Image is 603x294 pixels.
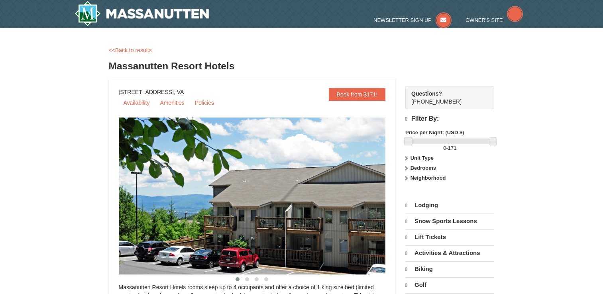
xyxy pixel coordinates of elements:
[405,198,494,213] a: Lodging
[75,1,209,26] img: Massanutten Resort Logo
[329,88,386,101] a: Book from $171!
[466,17,523,23] a: Owner's Site
[411,90,442,97] strong: Questions?
[466,17,503,23] span: Owner's Site
[411,175,446,181] strong: Neighborhood
[411,90,480,105] span: [PHONE_NUMBER]
[119,118,406,274] img: 19219026-1-e3b4ac8e.jpg
[373,17,452,23] a: Newsletter Sign Up
[405,214,494,229] a: Snow Sports Lessons
[405,261,494,276] a: Biking
[190,97,219,109] a: Policies
[373,17,432,23] span: Newsletter Sign Up
[411,155,434,161] strong: Unit Type
[405,144,494,152] label: -
[109,47,152,53] a: <<Back to results
[155,97,189,109] a: Amenities
[405,245,494,261] a: Activities & Attractions
[109,58,495,74] h3: Massanutten Resort Hotels
[411,165,436,171] strong: Bedrooms
[448,145,457,151] span: 171
[75,1,209,26] a: Massanutten Resort
[405,129,464,135] strong: Price per Night: (USD $)
[119,97,155,109] a: Availability
[405,277,494,292] a: Golf
[405,115,494,123] h4: Filter By:
[443,145,446,151] span: 0
[405,229,494,245] a: Lift Tickets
